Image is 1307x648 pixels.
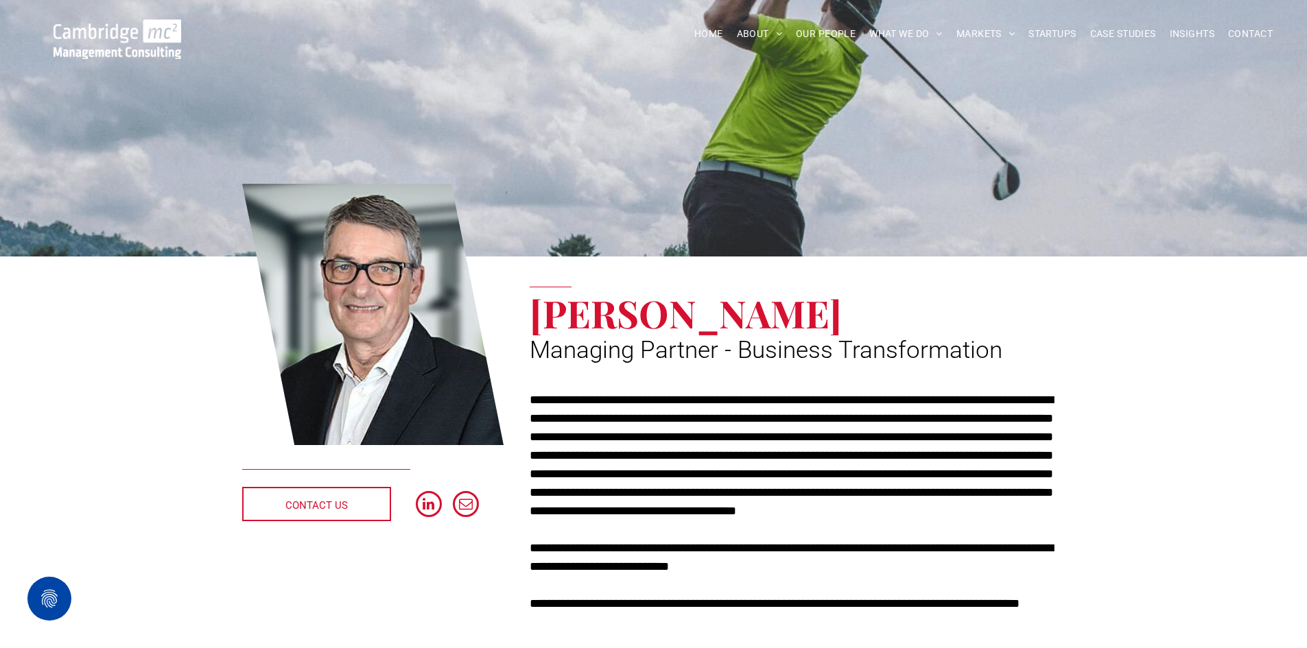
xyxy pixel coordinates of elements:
[242,487,391,521] a: CONTACT US
[687,23,730,45] a: HOME
[1083,23,1163,45] a: CASE STUDIES
[285,488,348,523] span: CONTACT US
[530,336,1002,364] span: Managing Partner - Business Transformation
[54,19,181,59] img: Go to Homepage
[242,182,504,448] a: Jeff Owen | Managing Partner - Business Transformation
[453,491,479,520] a: email
[730,23,790,45] a: ABOUT
[54,21,181,36] a: Your Business Transformed | Cambridge Management Consulting
[416,491,442,520] a: linkedin
[1022,23,1083,45] a: STARTUPS
[862,23,950,45] a: WHAT WE DO
[530,287,842,338] span: [PERSON_NAME]
[789,23,862,45] a: OUR PEOPLE
[950,23,1022,45] a: MARKETS
[1163,23,1221,45] a: INSIGHTS
[1221,23,1280,45] a: CONTACT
